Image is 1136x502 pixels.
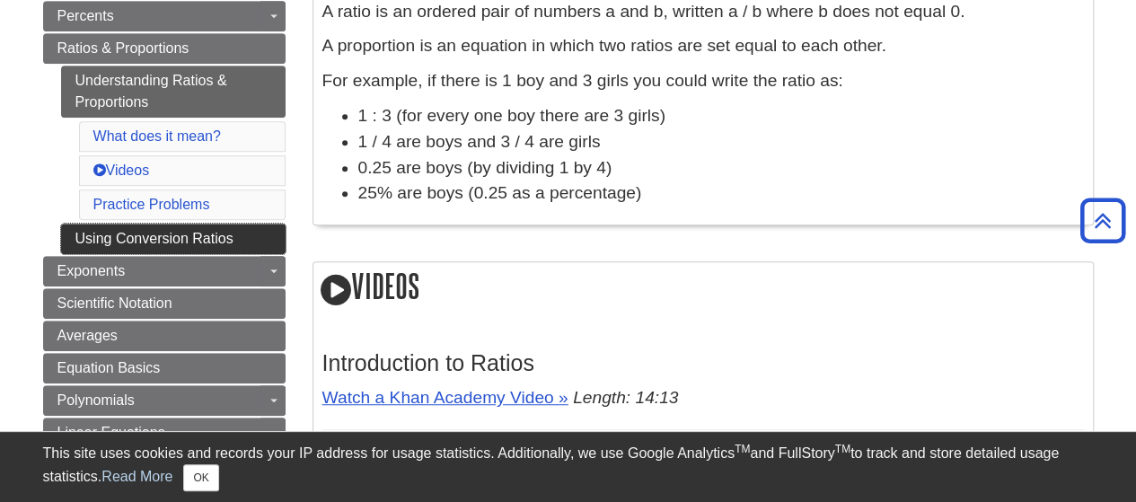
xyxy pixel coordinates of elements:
li: 1 : 3 (for every one boy there are 3 girls) [358,103,1084,129]
p: For example, if there is 1 boy and 3 girls you could write the ratio as: [322,68,1084,94]
a: Watch a Khan Academy Video » [322,388,568,407]
p: A proportion is an equation in which two ratios are set equal to each other. [322,33,1084,59]
h2: Videos [313,262,1093,313]
a: What does it mean? [93,128,221,144]
a: Linear Equations [43,418,286,448]
a: Percents [43,1,286,31]
span: Exponents [57,263,126,278]
div: This site uses cookies and records your IP address for usage statistics. Additionally, we use Goo... [43,443,1094,491]
a: Using Conversion Ratios [61,224,286,254]
span: Equation Basics [57,360,161,375]
a: Videos [93,163,150,178]
span: Ratios & Proportions [57,40,189,56]
span: Averages [57,328,118,343]
span: Polynomials [57,392,135,408]
a: Polynomials [43,385,286,416]
a: Averages [43,321,286,351]
span: Linear Equations [57,425,165,440]
em: Length: 14:13 [573,388,678,407]
li: 25% are boys (0.25 as a percentage) [358,181,1084,207]
span: Scientific Notation [57,295,172,311]
a: Practice Problems [93,197,210,212]
a: Equation Basics [43,353,286,383]
a: Back to Top [1074,208,1132,233]
button: Close [183,464,218,491]
h3: Introduction to Ratios [322,350,1084,376]
span: Percents [57,8,114,23]
a: Exponents [43,256,286,286]
a: Read More [101,469,172,484]
a: Ratios & Proportions [43,33,286,64]
sup: TM [835,443,850,455]
a: Understanding Ratios & Proportions [61,66,286,118]
sup: TM [735,443,750,455]
a: Scientific Notation [43,288,286,319]
li: 1 / 4 are boys and 3 / 4 are girls [358,129,1084,155]
li: 0.25 are boys (by dividing 1 by 4) [358,155,1084,181]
